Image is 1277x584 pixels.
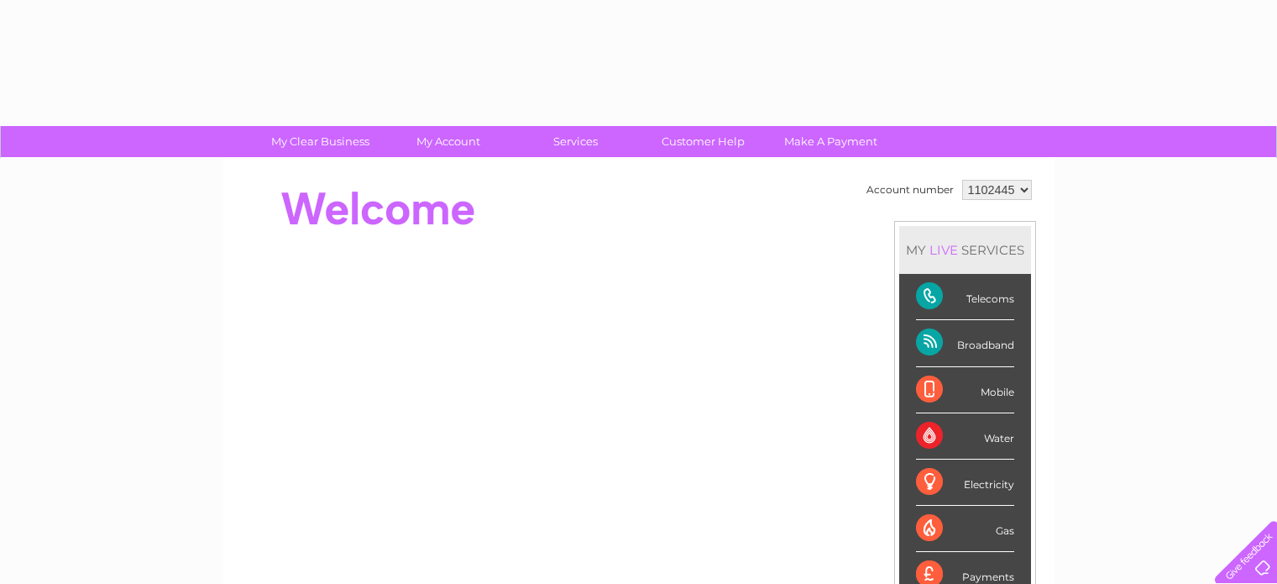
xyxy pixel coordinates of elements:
div: Electricity [916,460,1014,506]
a: Make A Payment [761,126,900,157]
div: Water [916,413,1014,460]
div: MY SERVICES [899,226,1031,274]
a: Services [506,126,645,157]
td: Account number [862,176,958,204]
a: My Clear Business [251,126,390,157]
div: Broadband [916,320,1014,366]
a: Customer Help [634,126,772,157]
div: Telecoms [916,274,1014,320]
a: My Account [379,126,517,157]
div: Mobile [916,367,1014,413]
div: Gas [916,506,1014,552]
div: LIVE [926,242,961,258]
